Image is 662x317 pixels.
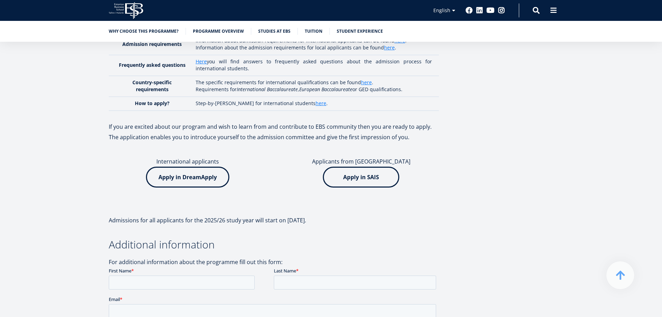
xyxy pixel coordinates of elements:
[237,86,298,93] em: International Baccalaureate
[109,215,439,225] p: Admissions for all applicants for the 2025/26 study year will start on [DATE].
[337,28,383,35] a: Student experience
[8,106,38,112] span: Two-year MBA
[466,7,473,14] a: Facebook
[498,7,505,14] a: Instagram
[299,86,352,93] em: European Baccalaureate
[132,79,172,93] strong: Country-specific requirements
[109,239,439,250] h3: Additional information
[196,79,432,86] p: The specific requirements for international qualifications can be found .
[135,100,170,106] strong: How to apply?
[146,167,229,188] img: Apply in DreamApply
[192,55,439,76] td: you will find answers to frequently asked questions about the admission process for international...
[109,132,439,142] p: The application enables you to introduce yourself to the admission committee and give the first i...
[122,41,182,47] strong: Admission requirements
[8,115,67,121] span: Technology Innovation MBA
[109,156,267,167] p: International applicants
[119,62,186,68] strong: Frequently asked questions
[193,28,244,35] a: Programme overview
[196,58,207,65] a: Here
[2,115,6,120] input: Technology Innovation MBA
[196,44,432,51] p: Information about the admission requirements for local applicants can be found .
[109,257,439,267] p: For additional information about the programme fill out this form:
[165,0,187,7] span: Last Name
[109,28,179,35] a: Why choose this programme?
[8,97,65,103] span: One-year MBA (in Estonian)
[2,97,6,102] input: One-year MBA (in Estonian)
[316,100,326,107] a: here
[282,156,440,167] p: Applicants from [GEOGRAPHIC_DATA]
[109,121,439,132] p: If you are excited about our program and wish to learn from and contribute to EBS community then ...
[361,79,372,86] a: here
[196,86,432,93] p: Requirements for , or GED qualifications.
[323,167,399,188] img: Apply in SAIS
[305,28,322,35] a: Tuition
[2,106,6,111] input: Two-year MBA
[384,44,395,51] a: here
[476,7,483,14] a: Linkedin
[487,7,495,14] a: Youtube
[258,28,291,35] a: Studies at EBS
[196,100,432,107] p: Step-by-[PERSON_NAME] for international students .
